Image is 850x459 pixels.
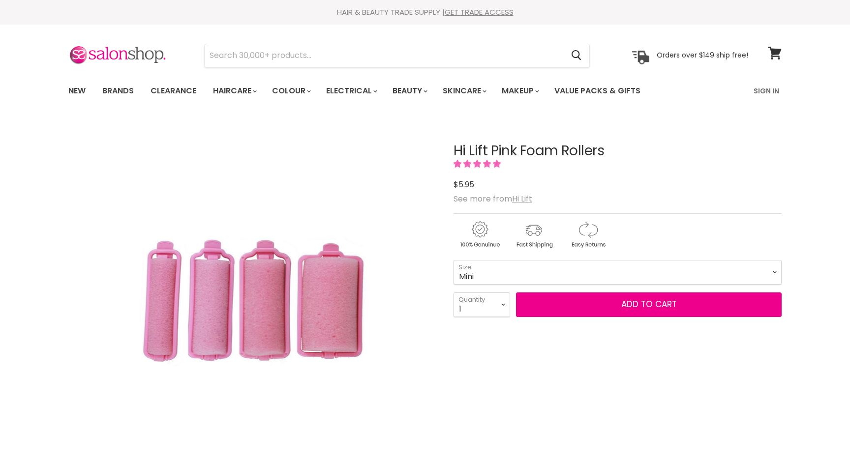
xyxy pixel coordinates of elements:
[516,292,782,317] button: Add to cart
[61,81,93,101] a: New
[621,298,677,310] span: Add to cart
[454,220,506,250] img: genuine.gif
[56,7,794,17] div: HAIR & BEAUTY TRADE SUPPLY |
[563,44,589,67] button: Search
[435,81,492,101] a: Skincare
[454,158,503,170] span: 5.00 stars
[454,143,782,159] h1: Hi Lift Pink Foam Rollers
[454,193,532,204] span: See more from
[385,81,433,101] a: Beauty
[61,77,698,105] ul: Main menu
[206,81,263,101] a: Haircare
[547,81,648,101] a: Value Packs & Gifts
[657,51,748,59] p: Orders over $149 ship free!
[508,220,560,250] img: shipping.gif
[562,220,614,250] img: returns.gif
[454,179,474,190] span: $5.95
[494,81,545,101] a: Makeup
[319,81,383,101] a: Electrical
[56,77,794,105] nav: Main
[143,81,204,101] a: Clearance
[445,7,514,17] a: GET TRADE ACCESS
[454,292,510,317] select: Quantity
[95,81,141,101] a: Brands
[748,81,785,101] a: Sign In
[512,193,532,204] a: Hi Lift
[265,81,317,101] a: Colour
[204,44,590,67] form: Product
[205,44,563,67] input: Search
